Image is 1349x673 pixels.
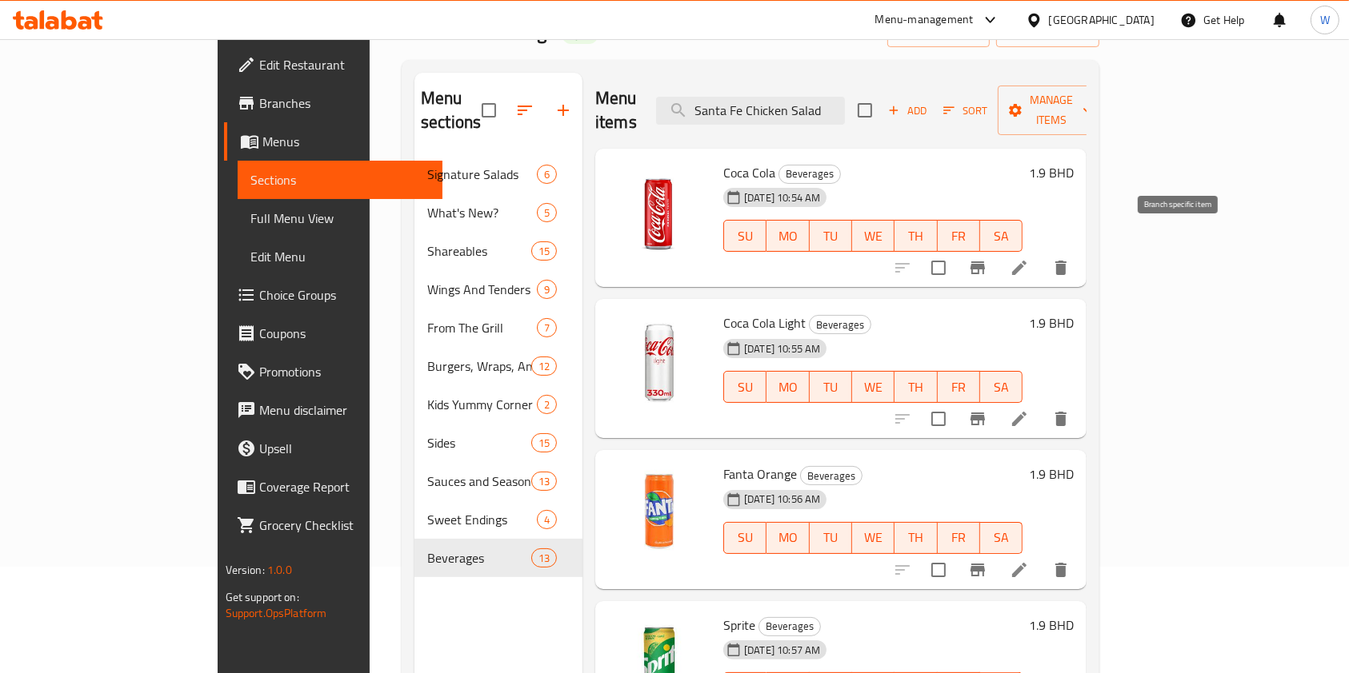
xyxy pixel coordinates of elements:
[595,86,637,134] h2: Menu items
[472,94,506,127] span: Select all sections
[537,510,557,529] div: items
[259,285,430,305] span: Choice Groups
[414,462,582,500] div: Sauces and Seasonings13
[1042,249,1080,287] button: delete
[250,209,430,228] span: Full Menu View
[414,539,582,577] div: Beverages13
[939,98,991,123] button: Sort
[224,391,443,429] a: Menu disclaimer
[882,98,933,123] button: Add
[980,371,1023,403] button: SA
[224,276,443,314] a: Choice Groups
[944,526,974,549] span: FR
[738,190,827,205] span: [DATE] 10:54 AM
[259,516,430,535] span: Grocery Checklist
[531,241,557,261] div: items
[250,247,430,266] span: Edit Menu
[723,613,755,637] span: Sprite
[900,22,977,42] span: import
[226,587,299,607] span: Get support on:
[427,433,531,452] span: Sides
[224,468,443,506] a: Coverage Report
[767,522,809,554] button: MO
[723,522,767,554] button: SU
[987,376,1016,399] span: SA
[531,472,557,491] div: items
[810,316,871,334] span: Beverages
[943,102,987,120] span: Sort
[875,10,974,30] div: Menu-management
[980,522,1023,554] button: SA
[1029,614,1074,636] h6: 1.9 BHD
[608,463,711,565] img: Fanta Orange
[938,371,980,403] button: FR
[427,510,537,529] div: Sweet Endings
[810,220,852,252] button: TU
[427,280,537,299] span: Wings And Tenders
[427,203,537,222] span: What's New?
[852,522,895,554] button: WE
[723,371,767,403] button: SU
[224,352,443,391] a: Promotions
[226,560,265,580] span: Version:
[1010,560,1029,579] a: Edit menu item
[859,526,888,549] span: WE
[608,161,711,264] img: Coca Cola
[773,376,803,399] span: MO
[859,376,888,399] span: WE
[895,522,937,554] button: TH
[738,643,827,658] span: [DATE] 10:57 AM
[532,474,556,489] span: 13
[531,433,557,452] div: items
[1042,400,1080,438] button: delete
[738,341,827,356] span: [DATE] 10:55 AM
[816,225,846,248] span: TU
[773,225,803,248] span: MO
[1029,463,1074,485] h6: 1.9 BHD
[427,356,531,376] span: Burgers, Wraps, And Sandwiches
[224,506,443,544] a: Grocery Checklist
[800,466,863,485] div: Beverages
[427,472,531,491] span: Sauces and Seasonings
[259,439,430,458] span: Upsell
[537,203,557,222] div: items
[259,400,430,420] span: Menu disclaimer
[801,467,862,485] span: Beverages
[723,311,806,335] span: Coca Cola Light
[938,220,980,252] button: FR
[1010,409,1029,428] a: Edit menu item
[723,220,767,252] button: SU
[226,603,327,623] a: Support.OpsPlatform
[987,225,1016,248] span: SA
[544,91,582,129] button: Add section
[414,155,582,193] div: Signature Salads6
[262,132,430,151] span: Menus
[414,270,582,309] div: Wings And Tenders9
[224,122,443,161] a: Menus
[731,376,760,399] span: SU
[759,617,820,635] span: Beverages
[980,220,1023,252] button: SA
[427,548,531,567] div: Beverages
[767,371,809,403] button: MO
[238,161,443,199] a: Sections
[773,526,803,549] span: MO
[852,220,895,252] button: WE
[259,362,430,381] span: Promotions
[414,193,582,232] div: What's New?5
[427,241,531,261] span: Shareables
[1320,11,1330,29] span: W
[901,225,931,248] span: TH
[922,251,955,285] span: Select to update
[944,376,974,399] span: FR
[532,436,556,451] span: 15
[987,526,1016,549] span: SA
[608,312,711,414] img: Coca Cola Light
[224,429,443,468] a: Upsell
[538,321,556,336] span: 7
[532,359,556,374] span: 12
[532,551,556,566] span: 13
[1029,312,1074,334] h6: 1.9 BHD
